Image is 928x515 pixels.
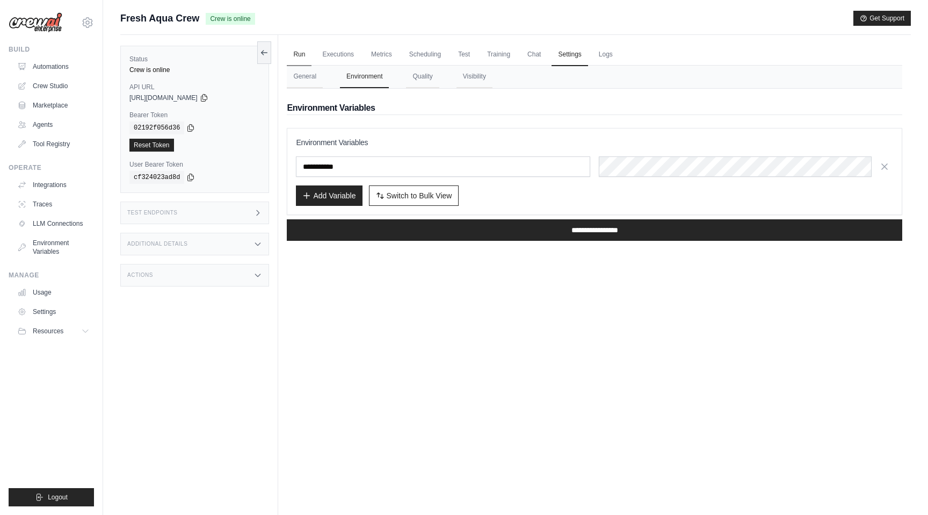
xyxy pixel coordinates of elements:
[316,44,360,66] a: Executions
[406,66,439,88] button: Quality
[13,116,94,133] a: Agents
[9,271,94,280] div: Manage
[127,241,187,247] h3: Additional Details
[340,66,389,88] button: Environment
[403,44,447,66] a: Scheduling
[9,45,94,54] div: Build
[13,58,94,75] a: Automations
[9,12,62,33] img: Logo
[9,488,94,506] button: Logout
[129,83,260,91] label: API URL
[129,171,184,184] code: cf324023ad8d
[13,303,94,320] a: Settings
[129,66,260,74] div: Crew is online
[129,55,260,63] label: Status
[287,66,323,88] button: General
[9,163,94,172] div: Operate
[129,121,184,134] code: 02192f056d36
[387,190,452,201] span: Switch to Bulk View
[129,94,198,102] span: [URL][DOMAIN_NAME]
[521,44,547,66] a: Chat
[48,493,68,502] span: Logout
[13,196,94,213] a: Traces
[365,44,398,66] a: Metrics
[296,137,893,148] h3: Environment Variables
[129,139,174,152] a: Reset Token
[13,77,94,95] a: Crew Studio
[33,327,63,335] span: Resources
[13,97,94,114] a: Marketplace
[369,185,459,206] button: Switch to Bulk View
[127,272,153,278] h3: Actions
[481,44,517,66] a: Training
[13,135,94,153] a: Tool Registry
[287,44,311,66] a: Run
[13,234,94,260] a: Environment Variables
[13,176,94,194] a: Integrations
[13,215,94,232] a: LLM Connections
[287,102,902,115] h2: Environment Variables
[853,11,911,26] button: Get Support
[13,284,94,301] a: Usage
[552,44,588,66] a: Settings
[129,111,260,119] label: Bearer Token
[592,44,619,66] a: Logs
[129,160,260,169] label: User Bearer Token
[296,185,362,206] button: Add Variable
[287,66,902,88] nav: Tabs
[13,323,94,340] button: Resources
[120,11,199,26] span: Fresh Aqua Crew
[456,66,492,88] button: Visibility
[206,13,255,25] span: Crew is online
[452,44,476,66] a: Test
[127,210,178,216] h3: Test Endpoints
